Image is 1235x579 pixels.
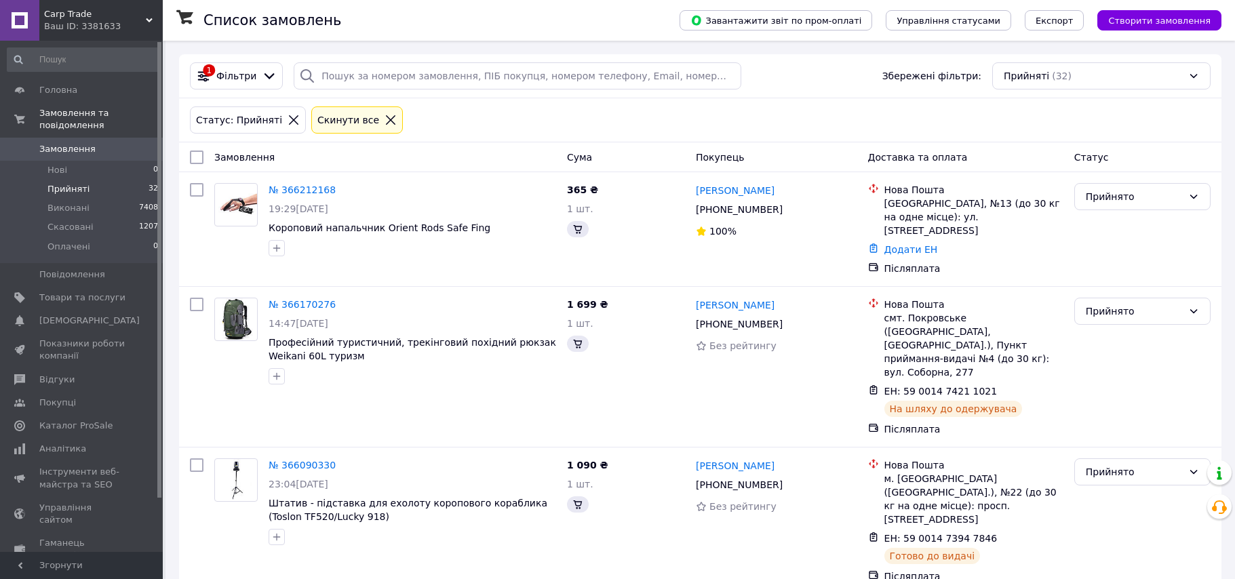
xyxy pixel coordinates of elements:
a: [PERSON_NAME] [696,184,775,197]
span: Каталог ProSale [39,420,113,432]
a: Додати ЕН [884,244,938,255]
span: Замовлення та повідомлення [39,107,163,132]
span: Покупець [696,152,744,163]
span: 1 шт. [567,203,593,214]
a: [PERSON_NAME] [696,459,775,473]
span: 0 [153,241,158,253]
a: Короповий напальчник Orient Rods Safe Fing [269,222,490,233]
button: Завантажити звіт по пром-оплаті [680,10,872,31]
span: Завантажити звіт по пром-оплаті [690,14,861,26]
div: Cкинути все [315,113,382,127]
img: Фото товару [219,298,253,340]
span: Доставка та оплата [868,152,968,163]
span: Фільтри [216,69,256,83]
span: Виконані [47,202,90,214]
a: Штатив - підставка для ехолоту коропового кораблика (Toslon TF520/Lucky 918) [269,498,547,522]
div: На шляху до одержувача [884,401,1023,417]
span: 1 090 ₴ [567,460,608,471]
span: Покупці [39,397,76,409]
span: Статус [1074,152,1109,163]
input: Пошук [7,47,159,72]
div: [PHONE_NUMBER] [693,200,785,219]
span: Збережені фільтри: [882,69,981,83]
span: 14:47[DATE] [269,318,328,329]
div: Готово до видачі [884,548,981,564]
span: 1 шт. [567,318,593,329]
span: Гаманець компанії [39,537,125,561]
div: [PHONE_NUMBER] [693,475,785,494]
span: 1 699 ₴ [567,299,608,310]
span: Без рейтингу [709,501,777,512]
a: № 366090330 [269,460,336,471]
span: 100% [709,226,737,237]
img: Фото товару [215,193,257,217]
span: Оплачені [47,241,90,253]
span: [DEMOGRAPHIC_DATA] [39,315,140,327]
span: Carp Trade [44,8,146,20]
a: Фото товару [214,183,258,226]
span: Показники роботи компанії [39,338,125,362]
span: 32 [149,183,158,195]
span: Без рейтингу [709,340,777,351]
span: Прийняті [47,183,90,195]
div: Нова Пошта [884,183,1063,197]
input: Пошук за номером замовлення, ПІБ покупця, номером телефону, Email, номером накладної [294,62,741,89]
div: Прийнято [1086,189,1183,204]
span: Створити замовлення [1108,16,1211,26]
div: Статус: Прийняті [193,113,285,127]
a: Фото товару [214,458,258,502]
span: ЕН: 59 0014 7394 7846 [884,533,998,544]
a: Фото товару [214,298,258,341]
h1: Список замовлень [203,12,341,28]
a: Створити замовлення [1084,14,1221,25]
span: 19:29[DATE] [269,203,328,214]
div: Прийнято [1086,464,1183,479]
span: Інструменти веб-майстра та SEO [39,466,125,490]
span: Повідомлення [39,268,105,281]
span: 0 [153,164,158,176]
button: Створити замовлення [1097,10,1221,31]
div: Нова Пошта [884,298,1063,311]
span: Замовлення [214,152,275,163]
div: [PHONE_NUMBER] [693,315,785,334]
span: Товари та послуги [39,292,125,304]
span: Головна [39,84,77,96]
a: № 366212168 [269,184,336,195]
span: Нові [47,164,67,176]
span: 7408 [139,202,158,214]
img: Фото товару [220,459,252,501]
div: [GEOGRAPHIC_DATA], №13 (до 30 кг на одне місце): ул. [STREET_ADDRESS] [884,197,1063,237]
span: Cума [567,152,592,163]
div: Ваш ID: 3381633 [44,20,163,33]
div: м. [GEOGRAPHIC_DATA] ([GEOGRAPHIC_DATA].), №22 (до 30 кг на одне місце): просп. [STREET_ADDRESS] [884,472,1063,526]
span: Управління статусами [897,16,1000,26]
div: Прийнято [1086,304,1183,319]
span: 23:04[DATE] [269,479,328,490]
a: Професійний туристичний, трекінговий похідний рюкзак Weikani 60L туризм [269,337,556,361]
span: Аналітика [39,443,86,455]
span: Замовлення [39,143,96,155]
span: Експорт [1036,16,1074,26]
span: Прийняті [1004,69,1049,83]
span: Скасовані [47,221,94,233]
button: Експорт [1025,10,1084,31]
a: № 366170276 [269,299,336,310]
a: [PERSON_NAME] [696,298,775,312]
span: ЕН: 59 0014 7421 1021 [884,386,998,397]
div: Післяплата [884,422,1063,436]
button: Управління статусами [886,10,1011,31]
div: Післяплата [884,262,1063,275]
span: Відгуки [39,374,75,386]
span: 1 шт. [567,479,593,490]
span: (32) [1052,71,1072,81]
span: 365 ₴ [567,184,598,195]
div: Нова Пошта [884,458,1063,472]
span: 1207 [139,221,158,233]
div: смт. Покровське ([GEOGRAPHIC_DATA], [GEOGRAPHIC_DATA].), Пункт приймання-видачі №4 (до 30 кг): ву... [884,311,1063,379]
span: Управління сайтом [39,502,125,526]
